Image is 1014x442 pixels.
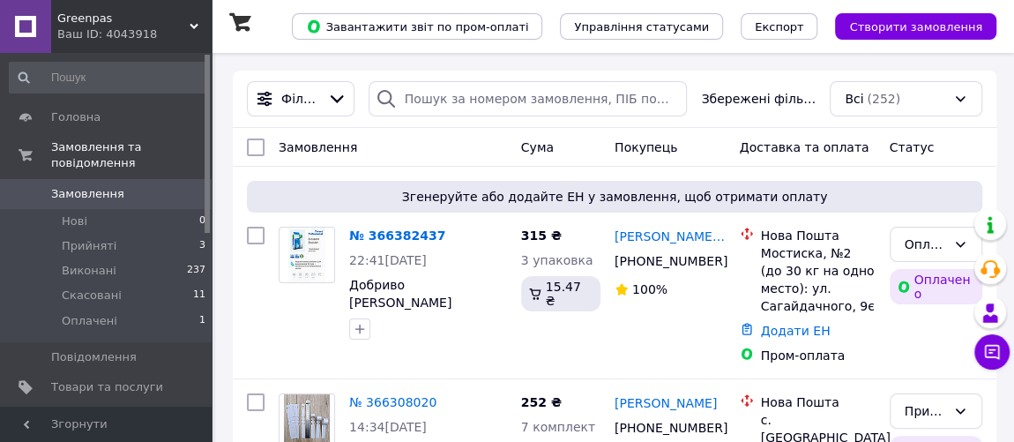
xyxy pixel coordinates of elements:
[51,109,101,125] span: Головна
[51,379,163,395] span: Товари та послуги
[521,276,600,311] div: 15.47 ₴
[761,244,876,315] div: Мостиска, №2 (до 30 кг на одно место): ул. Сагайдачного, 9є
[755,20,804,34] span: Експорт
[845,90,863,108] span: Всі
[349,395,436,409] a: № 366308020
[521,253,593,267] span: 3 упаковка
[701,90,816,108] span: Збережені фільтри:
[835,13,996,40] button: Створити замовлення
[199,238,205,254] span: 3
[521,140,554,154] span: Cума
[615,228,726,245] a: [PERSON_NAME] [PERSON_NAME]
[740,140,869,154] span: Доставка та оплата
[521,395,562,409] span: 252 ₴
[62,288,122,303] span: Скасовані
[306,19,528,34] span: Завантажити звіт по пром-оплаті
[9,62,207,94] input: Пошук
[761,393,876,411] div: Нова Пошта
[521,420,595,434] span: 7 комплект
[51,349,137,365] span: Повідомлення
[574,20,709,34] span: Управління статусами
[349,278,505,363] a: Добриво [PERSON_NAME] Professional Blossom Booster [DATE]+2MgO+TE, 200 г
[349,228,445,243] a: № 366382437
[254,188,975,206] span: Згенеруйте або додайте ЕН у замовлення, щоб отримати оплату
[281,90,320,108] span: Фільтри
[288,228,324,282] img: Фото товару
[369,81,688,116] input: Пошук за номером замовлення, ПІБ покупця, номером телефону, Email, номером накладної
[615,140,677,154] span: Покупець
[611,416,713,440] div: [PHONE_NUMBER]
[817,19,996,33] a: Створити замовлення
[62,313,117,329] span: Оплачені
[741,13,818,40] button: Експорт
[761,324,831,338] a: Додати ЕН
[611,249,713,273] div: [PHONE_NUMBER]
[905,235,946,254] div: Оплачено
[890,269,982,304] div: Оплачено
[292,13,542,40] button: Завантажити звіт по пром-оплаті
[905,401,946,421] div: Прийнято
[51,139,212,171] span: Замовлення та повідомлення
[62,214,87,229] span: Нові
[279,140,357,154] span: Замовлення
[867,92,900,106] span: (252)
[57,11,190,26] span: Greenpas
[187,263,205,279] span: 237
[199,313,205,329] span: 1
[761,347,876,364] div: Пром-оплата
[57,26,212,42] div: Ваш ID: 4043918
[890,140,935,154] span: Статус
[62,263,116,279] span: Виконані
[974,334,1010,370] button: Чат з покупцем
[349,420,427,434] span: 14:34[DATE]
[849,20,982,34] span: Створити замовлення
[51,186,124,202] span: Замовлення
[615,394,717,412] a: [PERSON_NAME]
[279,227,335,283] a: Фото товару
[193,288,205,303] span: 11
[349,253,427,267] span: 22:41[DATE]
[560,13,723,40] button: Управління статусами
[199,214,205,229] span: 0
[521,228,562,243] span: 315 ₴
[761,227,876,244] div: Нова Пошта
[632,282,667,296] span: 100%
[62,238,116,254] span: Прийняті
